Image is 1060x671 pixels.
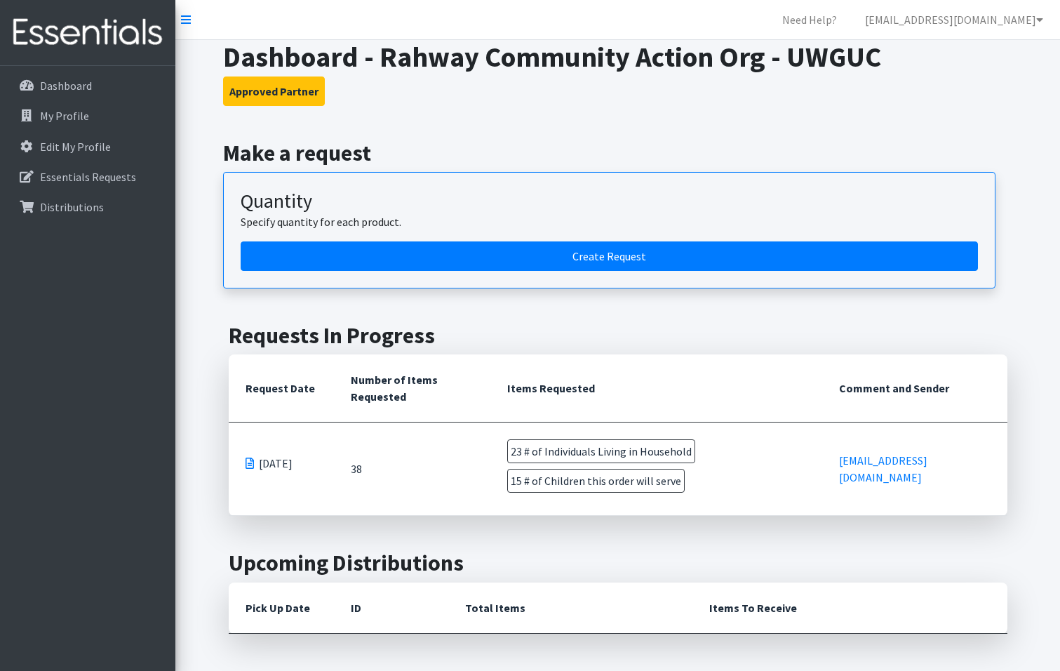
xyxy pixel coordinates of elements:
th: Request Date [229,354,334,423]
p: Essentials Requests [40,170,136,184]
a: Distributions [6,193,170,221]
th: Comment and Sender [822,354,1007,423]
a: Need Help? [771,6,848,34]
span: 15 # of Children this order will serve [507,469,685,493]
p: Specify quantity for each product. [241,213,978,230]
h3: Quantity [241,190,978,213]
p: Distributions [40,200,104,214]
p: Dashboard [40,79,92,93]
a: Edit My Profile [6,133,170,161]
span: [DATE] [259,455,293,472]
th: Number of Items Requested [334,354,491,423]
a: [EMAIL_ADDRESS][DOMAIN_NAME] [839,453,927,484]
img: HumanEssentials [6,9,170,56]
h2: Make a request [223,140,1012,166]
span: 23 # of Individuals Living in Household [507,439,695,463]
a: [EMAIL_ADDRESS][DOMAIN_NAME] [854,6,1054,34]
p: Edit My Profile [40,140,111,154]
th: ID [334,583,448,634]
h2: Upcoming Distributions [229,550,1007,576]
a: Create a request by quantity [241,241,978,271]
p: My Profile [40,109,89,123]
th: Items Requested [490,354,821,423]
th: Items To Receive [692,583,1007,634]
button: Approved Partner [223,77,325,106]
h2: Requests In Progress [229,322,1007,349]
a: Dashboard [6,72,170,100]
a: Essentials Requests [6,163,170,191]
th: Pick Up Date [229,583,334,634]
h1: Dashboard - Rahway Community Action Org - UWGUC [223,40,1012,74]
td: 38 [334,423,491,516]
a: My Profile [6,102,170,130]
th: Total Items [448,583,692,634]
